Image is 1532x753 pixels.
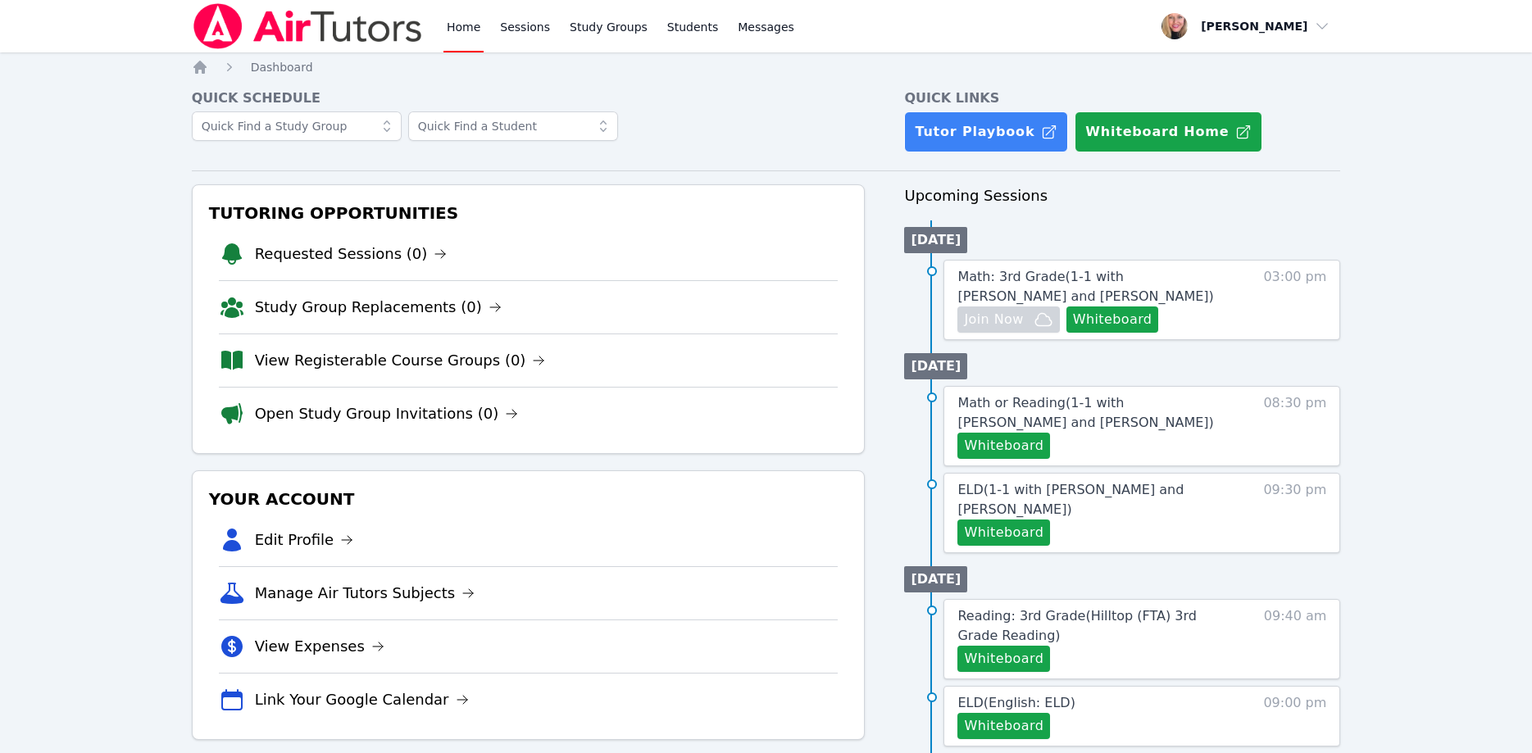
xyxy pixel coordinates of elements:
[255,528,354,551] a: Edit Profile
[255,582,475,605] a: Manage Air Tutors Subjects
[964,310,1023,329] span: Join Now
[1075,111,1262,152] button: Whiteboard Home
[255,402,519,425] a: Open Study Group Invitations (0)
[206,484,852,514] h3: Your Account
[957,395,1213,430] span: Math or Reading ( 1-1 with [PERSON_NAME] and [PERSON_NAME] )
[904,566,967,592] li: [DATE]
[957,608,1196,643] span: Reading: 3rd Grade ( Hilltop (FTA) 3rd Grade Reading )
[957,606,1234,646] a: Reading: 3rd Grade(Hilltop (FTA) 3rd Grade Reading)
[904,111,1068,152] a: Tutor Playbook
[192,111,402,141] input: Quick Find a Study Group
[957,269,1213,304] span: Math: 3rd Grade ( 1-1 with [PERSON_NAME] and [PERSON_NAME] )
[206,198,852,228] h3: Tutoring Opportunities
[904,227,967,253] li: [DATE]
[957,713,1050,739] button: Whiteboard
[255,296,502,319] a: Study Group Replacements (0)
[957,267,1234,306] a: Math: 3rd Grade(1-1 with [PERSON_NAME] and [PERSON_NAME])
[1263,693,1326,739] span: 09:00 pm
[1263,393,1326,459] span: 08:30 pm
[255,688,469,711] a: Link Your Google Calendar
[1264,606,1327,672] span: 09:40 am
[1263,480,1326,546] span: 09:30 pm
[1263,267,1326,333] span: 03:00 pm
[255,243,448,265] a: Requested Sessions (0)
[904,353,967,379] li: [DATE]
[957,695,1075,710] span: ELD ( English: ELD )
[192,88,866,108] h4: Quick Schedule
[957,519,1050,546] button: Whiteboard
[957,393,1234,433] a: Math or Reading(1-1 with [PERSON_NAME] and [PERSON_NAME])
[408,111,618,141] input: Quick Find a Student
[192,3,424,49] img: Air Tutors
[957,306,1059,333] button: Join Now
[957,480,1234,519] a: ELD(1-1 with [PERSON_NAME] and [PERSON_NAME])
[904,88,1340,108] h4: Quick Links
[255,349,546,372] a: View Registerable Course Groups (0)
[957,693,1075,713] a: ELD(English: ELD)
[957,646,1050,672] button: Whiteboard
[738,19,794,35] span: Messages
[251,59,313,75] a: Dashboard
[1066,306,1159,333] button: Whiteboard
[251,61,313,74] span: Dashboard
[192,59,1341,75] nav: Breadcrumb
[957,482,1184,517] span: ELD ( 1-1 with [PERSON_NAME] and [PERSON_NAME] )
[904,184,1340,207] h3: Upcoming Sessions
[255,635,384,658] a: View Expenses
[957,433,1050,459] button: Whiteboard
